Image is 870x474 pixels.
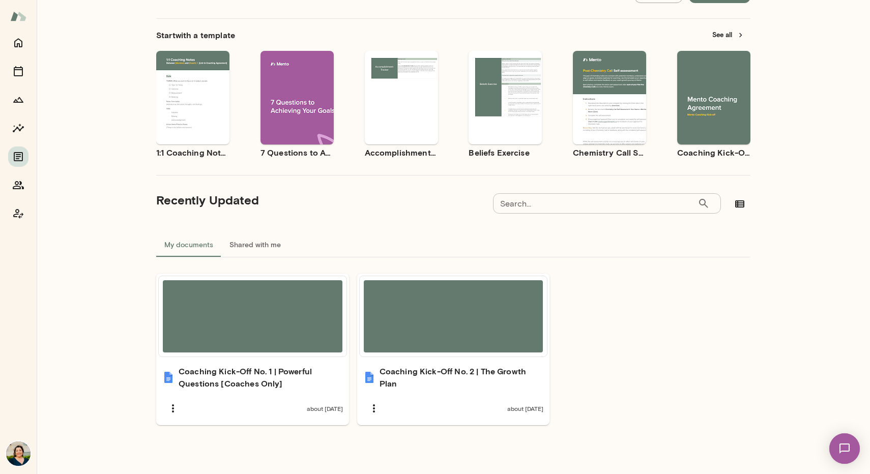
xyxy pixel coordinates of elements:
[8,61,28,81] button: Sessions
[221,232,289,257] button: Shared with me
[179,365,343,390] h6: Coaching Kick-Off No. 1 | Powerful Questions [Coaches Only]
[8,203,28,224] button: Coach app
[6,441,31,466] img: Lara Indrikovs
[365,146,438,159] h6: Accomplishment Tracker
[380,365,544,390] h6: Coaching Kick-Off No. 2 | The Growth Plan
[8,118,28,138] button: Insights
[156,192,259,208] h5: Recently Updated
[677,146,750,159] h6: Coaching Kick-Off | Coaching Agreement
[8,33,28,53] button: Home
[156,146,229,159] h6: 1:1 Coaching Notes
[10,7,26,26] img: Mento
[156,29,235,41] h6: Start with a template
[507,404,543,412] span: about [DATE]
[8,146,28,167] button: Documents
[156,232,750,257] div: documents tabs
[162,371,175,383] img: Coaching Kick-Off No. 1 | Powerful Questions [Coaches Only]
[469,146,542,159] h6: Beliefs Exercise
[260,146,334,159] h6: 7 Questions to Achieving Your Goals
[156,232,221,257] button: My documents
[363,371,375,383] img: Coaching Kick-Off No. 2 | The Growth Plan
[8,175,28,195] button: Members
[706,27,750,43] button: See all
[573,146,646,159] h6: Chemistry Call Self-Assessment [Coaches only]
[8,90,28,110] button: Growth Plan
[307,404,343,412] span: about [DATE]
